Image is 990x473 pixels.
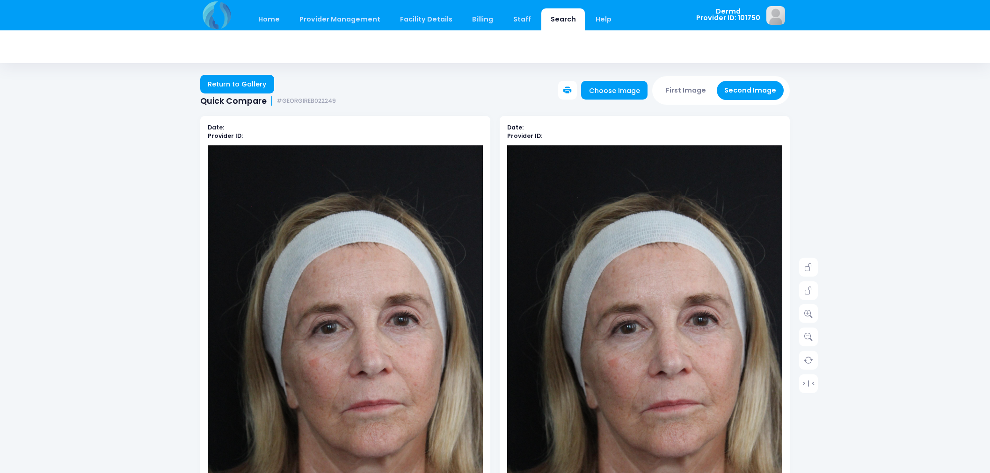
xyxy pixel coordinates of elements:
b: Provider ID: [507,132,542,140]
button: First Image [658,81,714,100]
a: Home [249,8,289,30]
a: Help [587,8,621,30]
span: Quick Compare [200,96,267,106]
a: Facility Details [391,8,462,30]
b: Provider ID: [208,132,243,140]
b: Date: [507,123,524,131]
a: Search [541,8,585,30]
b: Date: [208,123,224,131]
button: Second Image [717,81,784,100]
span: Dermd Provider ID: 101750 [696,8,760,21]
a: Provider Management [290,8,389,30]
a: Choose image [581,81,648,100]
a: Staff [504,8,540,30]
small: #GEORGIREB022249 [277,98,336,105]
a: > | < [799,374,818,393]
a: Return to Gallery [200,75,274,93]
img: image [766,6,785,25]
a: Billing [463,8,502,30]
